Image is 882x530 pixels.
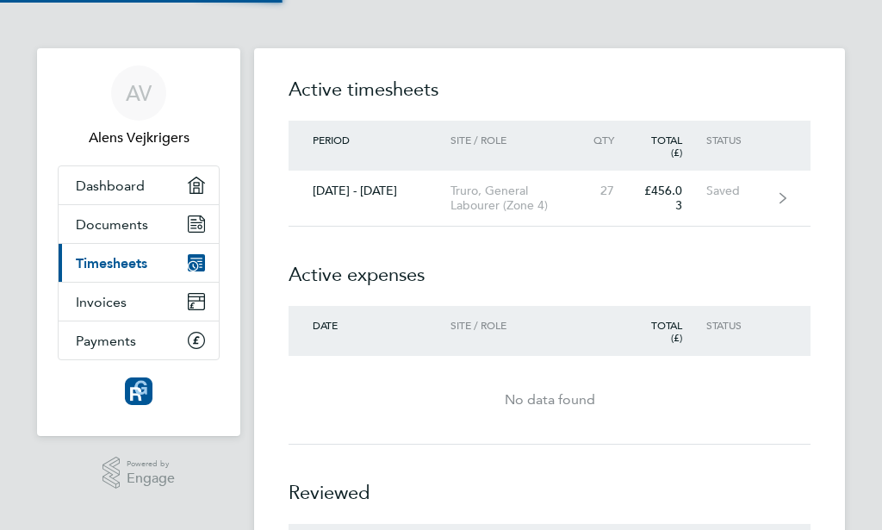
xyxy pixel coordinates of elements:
div: Total (£) [638,319,706,343]
h2: Active expenses [289,227,811,306]
span: Period [313,133,350,147]
div: Date [289,319,450,343]
a: [DATE] - [DATE]Truro, General Labourer (Zone 4)27£456.03Saved [289,171,811,227]
span: Invoices [76,294,127,310]
div: Saved [706,184,780,198]
span: Engage [127,471,175,486]
span: Documents [76,216,148,233]
a: Documents [59,205,219,243]
div: Status [706,319,780,343]
a: Powered byEngage [102,457,176,489]
img: resourcinggroup-logo-retina.png [125,377,152,405]
div: Truro, General Labourer (Zone 4) [450,184,587,213]
div: No data found [289,390,811,410]
div: Qty [586,134,638,158]
a: Invoices [59,283,219,321]
a: Timesheets [59,244,219,282]
div: Site / Role [450,134,587,158]
span: Dashboard [76,178,145,194]
span: Timesheets [76,255,147,271]
span: AV [126,82,152,104]
div: Total (£) [638,134,706,158]
div: 27 [586,184,638,198]
div: [DATE] - [DATE] [289,184,450,198]
a: AVAlens Vejkrigers [58,65,220,148]
span: Alens Vejkrigers [58,128,220,148]
h2: Active timesheets [289,76,811,121]
a: Dashboard [59,166,219,204]
span: Payments [76,333,136,349]
a: Payments [59,321,219,359]
a: Go to home page [58,377,220,405]
div: £456.03 [638,184,706,213]
h2: Reviewed [289,445,811,524]
div: Status [706,134,780,158]
span: Powered by [127,457,175,471]
nav: Main navigation [37,48,240,436]
div: Site / Role [450,319,587,343]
